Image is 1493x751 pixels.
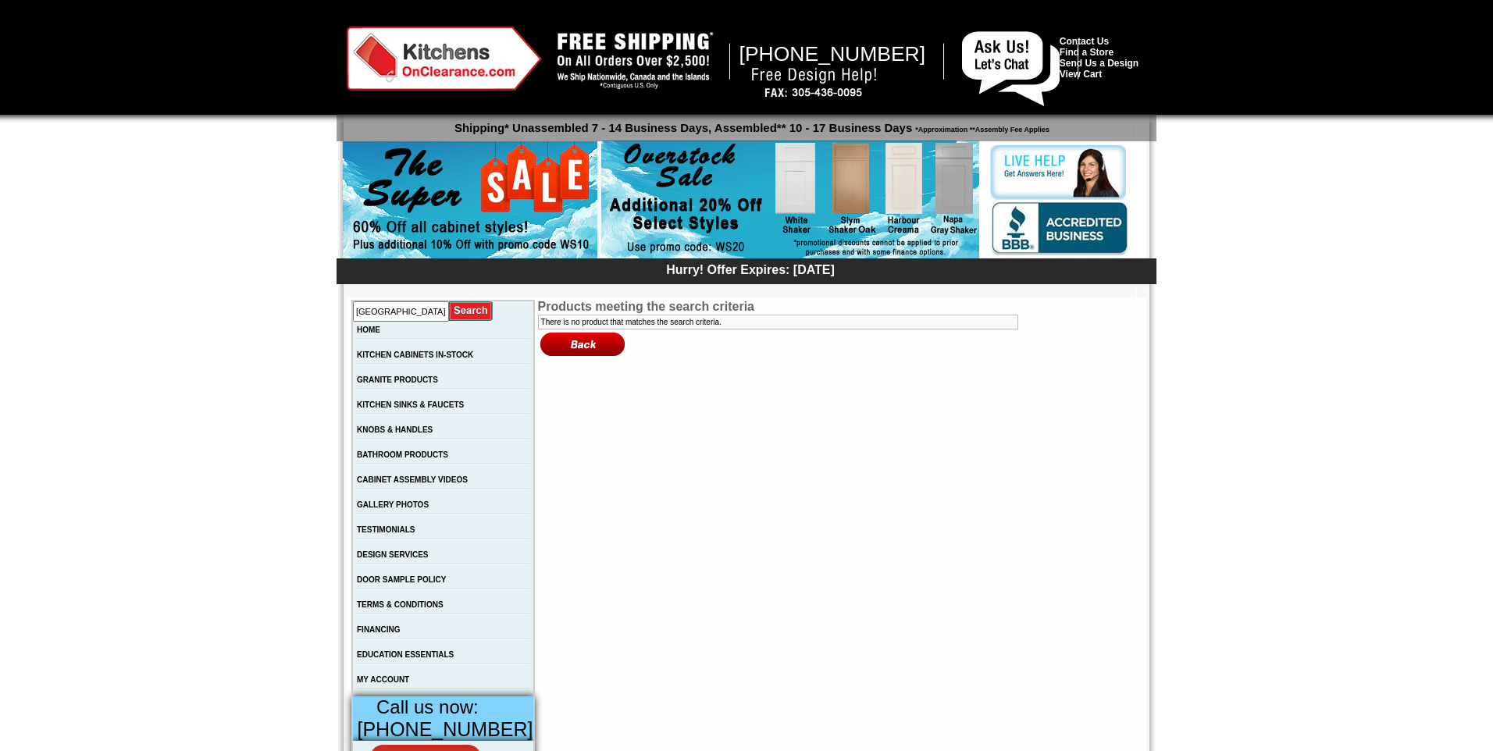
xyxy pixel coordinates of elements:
td: There is no product that matches the search criteria. [540,316,1017,328]
a: View Cart [1060,69,1102,80]
a: GRANITE PRODUCTS [357,375,438,384]
a: HOME [357,326,380,334]
a: KITCHEN SINKS & FAUCETS [357,400,464,409]
td: Products meeting the search criteria [538,300,1043,314]
a: TERMS & CONDITIONS [357,600,444,609]
a: Contact Us [1060,36,1109,47]
a: KNOBS & HANDLES [357,425,433,434]
a: MY ACCOUNT [357,675,409,684]
span: *Approximation **Assembly Fee Applies [912,122,1049,133]
a: Send Us a Design [1060,58,1138,69]
span: [PHONE_NUMBER] [358,718,533,740]
input: Submit [449,301,494,322]
span: Call us now: [376,696,479,717]
p: Shipping* Unassembled 7 - 14 Business Days, Assembled** 10 - 17 Business Days [344,114,1156,134]
div: Hurry! Offer Expires: [DATE] [344,261,1156,277]
a: TESTIMONIALS [357,525,415,534]
a: Find a Store [1060,47,1114,58]
a: CABINET ASSEMBLY VIDEOS [357,475,468,484]
a: BATHROOM PRODUCTS [357,450,448,459]
img: Kitchens on Clearance Logo [347,27,542,91]
img: Back [538,330,627,358]
a: FINANCING [357,625,401,634]
a: KITCHEN CABINETS IN-STOCK [357,351,473,359]
span: [PHONE_NUMBER] [739,42,926,66]
a: GALLERY PHOTOS [357,500,429,509]
a: DESIGN SERVICES [357,550,429,559]
a: DOOR SAMPLE POLICY [357,575,446,584]
a: EDUCATION ESSENTIALS [357,650,454,659]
